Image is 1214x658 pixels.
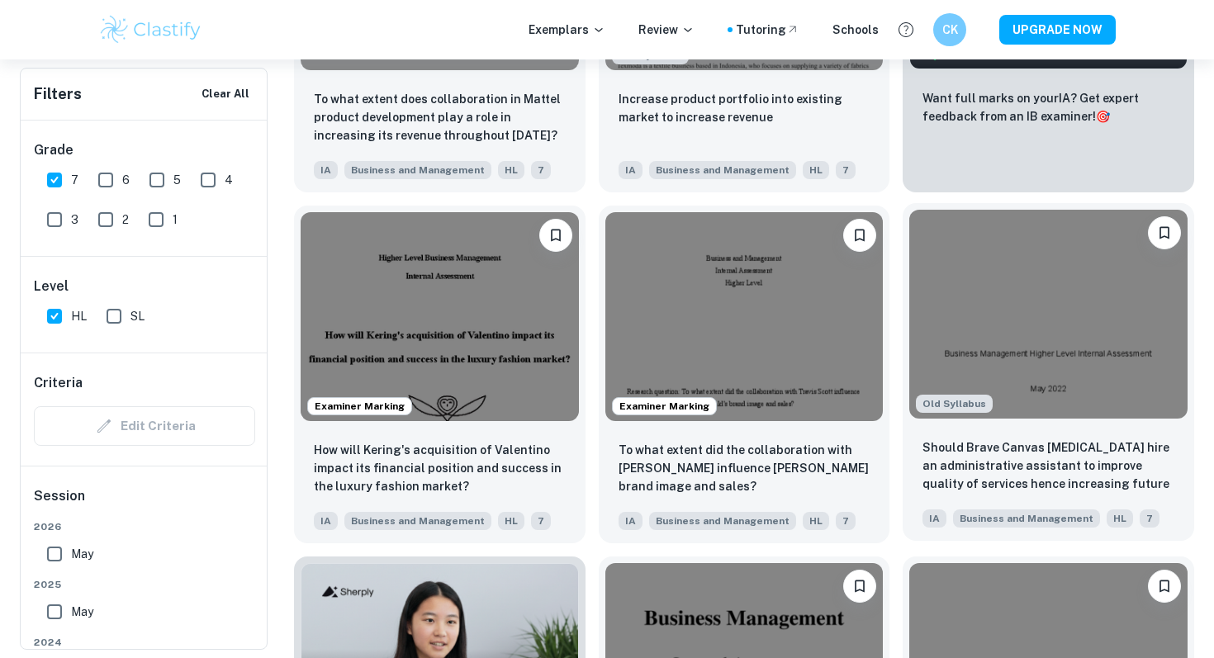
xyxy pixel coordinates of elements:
p: Review [638,21,695,39]
span: 7 [836,161,856,179]
a: Tutoring [736,21,799,39]
span: 2 [122,211,129,229]
p: To what extent does collaboration in Mattel product development play a role in increasing its rev... [314,90,566,144]
span: IA [314,512,338,530]
span: IA [619,512,643,530]
span: 🎯 [1096,110,1110,123]
span: HL [803,161,829,179]
span: IA [314,161,338,179]
img: Business and Management IA example thumbnail: Should Brave Canvas Art Therapy hire an [909,210,1188,418]
span: HL [1107,509,1133,528]
button: CK [933,13,966,46]
span: 7 [531,512,551,530]
button: Bookmark [1148,216,1181,249]
span: 7 [531,161,551,179]
span: Old Syllabus [916,395,993,413]
h6: Session [34,486,255,519]
span: May [71,545,93,563]
a: Schools [832,21,879,39]
button: UPGRADE NOW [999,15,1116,45]
span: 3 [71,211,78,229]
span: 7 [836,512,856,530]
span: Examiner Marking [308,399,411,414]
button: Help and Feedback [892,16,920,44]
span: Business and Management [649,161,796,179]
h6: Level [34,277,255,296]
span: Business and Management [344,161,491,179]
p: Want full marks on your IA ? Get expert feedback from an IB examiner! [922,89,1174,125]
h6: Grade [34,140,255,160]
span: May [71,603,93,621]
span: 1 [173,211,178,229]
span: 7 [71,171,78,189]
span: HL [803,512,829,530]
p: How will Kering's acquisition of Valentino impact its financial position and success in the luxur... [314,441,566,495]
span: IA [619,161,643,179]
span: IA [922,509,946,528]
span: 2024 [34,635,255,650]
h6: CK [941,21,960,39]
span: 6 [122,171,130,189]
img: Business and Management IA example thumbnail: To what extent did the collaboration wit [605,212,884,420]
button: Clear All [197,82,254,107]
a: Examiner MarkingBookmarkTo what extent did the collaboration with Travis Scott influence McDonald... [599,206,890,542]
span: Business and Management [344,512,491,530]
p: To what extent did the collaboration with Travis Scott influence McDonald’s brand image and sales? [619,441,870,495]
button: Bookmark [539,219,572,252]
span: HL [498,512,524,530]
a: Examiner MarkingBookmarkHow will Kering's acquisition of Valentino impact its financial position ... [294,206,586,542]
span: Business and Management [649,512,796,530]
button: Bookmark [843,570,876,603]
div: Starting from the May 2024 session, the Business IA requirements have changed. It's OK to refer t... [916,395,993,413]
h6: Filters [34,83,82,106]
img: Clastify logo [98,13,203,46]
h6: Criteria [34,373,83,393]
span: HL [71,307,87,325]
button: Bookmark [1148,570,1181,603]
p: Increase product portfolio into existing market to increase revenue [619,90,870,126]
button: Bookmark [843,219,876,252]
span: HL [498,161,524,179]
img: Business and Management IA example thumbnail: How will Kering's acquisition of Valenti [301,212,579,420]
span: 7 [1140,509,1159,528]
span: 2025 [34,577,255,592]
p: Exemplars [529,21,605,39]
span: 5 [173,171,181,189]
span: 2026 [34,519,255,534]
p: Should Brave Canvas Art Therapy hire an administrative assistant to improve quality of services h... [922,438,1174,495]
span: Examiner Marking [613,399,716,414]
span: SL [130,307,145,325]
a: Starting from the May 2024 session, the Business IA requirements have changed. It's OK to refer t... [903,206,1194,542]
div: Criteria filters are unavailable when searching by topic [34,406,255,446]
span: Business and Management [953,509,1100,528]
span: 4 [225,171,233,189]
